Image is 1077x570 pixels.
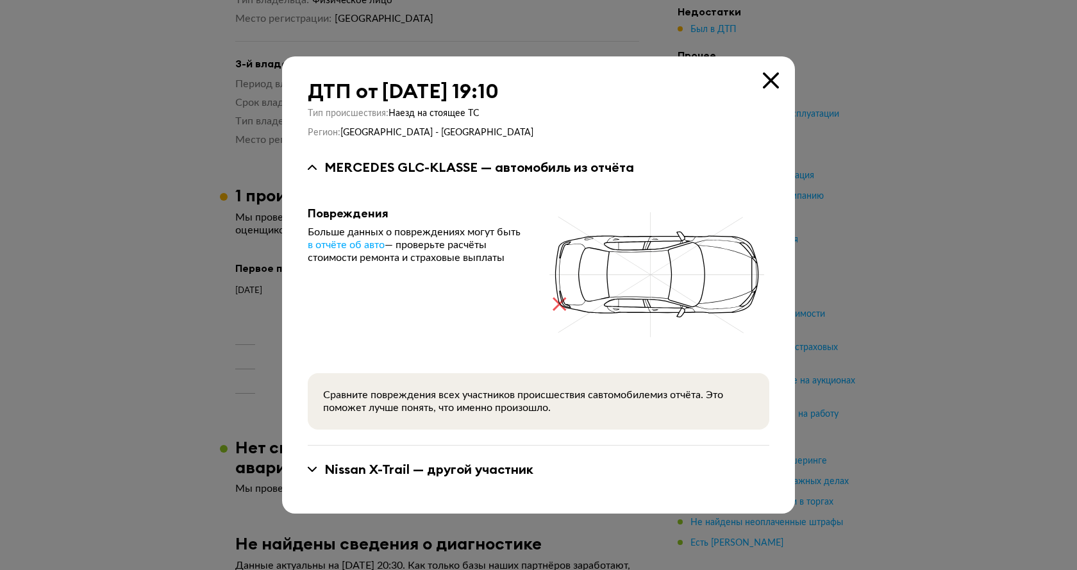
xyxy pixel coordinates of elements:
[308,239,385,251] a: в отчёте об авто
[308,127,769,138] div: Регион :
[324,159,634,176] div: MERCEDES GLC-KLASSE — автомобиль из отчёта
[308,80,769,103] div: ДТП от [DATE] 19:10
[388,109,480,118] span: Наезд на стоящее ТС
[308,226,524,264] div: Больше данных о повреждениях могут быть — проверьте расчёты стоимости ремонта и страховые выплаты
[340,128,533,137] span: [GEOGRAPHIC_DATA] - [GEOGRAPHIC_DATA]
[308,108,769,119] div: Тип происшествия :
[324,461,533,478] div: Nissan X-Trail — другой участник
[323,389,754,414] div: Сравните повреждения всех участников происшествия с автомобилем из отчёта. Это поможет лучше поня...
[308,240,385,250] span: в отчёте об авто
[308,206,524,221] div: Повреждения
